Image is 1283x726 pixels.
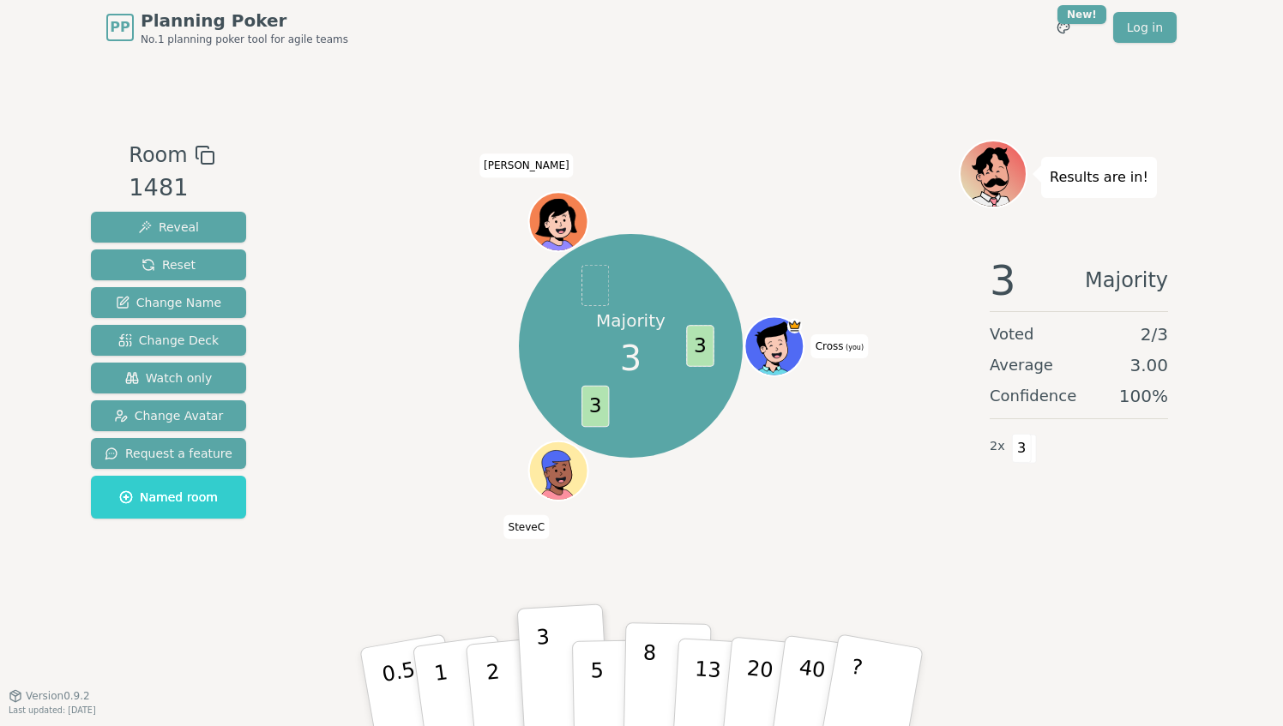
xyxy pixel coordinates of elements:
[91,363,246,393] button: Watch only
[844,344,864,351] span: (you)
[1129,353,1168,377] span: 3.00
[596,309,666,333] p: Majority
[787,318,802,333] span: Cross is the host
[91,438,246,469] button: Request a feature
[142,256,196,273] span: Reset
[9,705,96,715] span: Last updated: [DATE]
[811,334,868,358] span: Click to change your name
[129,140,187,171] span: Room
[91,476,246,519] button: Named room
[536,625,555,718] p: 3
[114,407,224,424] span: Change Avatar
[141,33,348,46] span: No.1 planning poker tool for agile teams
[91,249,246,280] button: Reset
[91,212,246,243] button: Reveal
[138,219,199,236] span: Reveal
[141,9,348,33] span: Planning Poker
[747,318,803,374] button: Click to change your avatar
[1113,12,1177,43] a: Log in
[119,489,218,506] span: Named room
[1012,434,1032,463] span: 3
[620,333,641,384] span: 3
[1119,384,1168,408] span: 100 %
[1048,12,1079,43] button: New!
[125,369,213,387] span: Watch only
[91,400,246,431] button: Change Avatar
[105,445,232,462] span: Request a feature
[990,322,1034,346] span: Voted
[1141,322,1168,346] span: 2 / 3
[990,384,1076,408] span: Confidence
[110,17,130,38] span: PP
[687,325,714,367] span: 3
[116,294,221,311] span: Change Name
[1050,165,1148,189] p: Results are in!
[990,260,1016,301] span: 3
[91,325,246,356] button: Change Deck
[582,386,610,428] span: 3
[26,689,90,703] span: Version 0.9.2
[106,9,348,46] a: PPPlanning PokerNo.1 planning poker tool for agile teams
[504,514,550,538] span: Click to change your name
[1057,5,1106,24] div: New!
[9,689,90,703] button: Version0.9.2
[479,153,574,177] span: Click to change your name
[91,287,246,318] button: Change Name
[129,171,214,206] div: 1481
[1085,260,1168,301] span: Majority
[990,353,1053,377] span: Average
[118,332,219,349] span: Change Deck
[990,437,1005,456] span: 2 x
